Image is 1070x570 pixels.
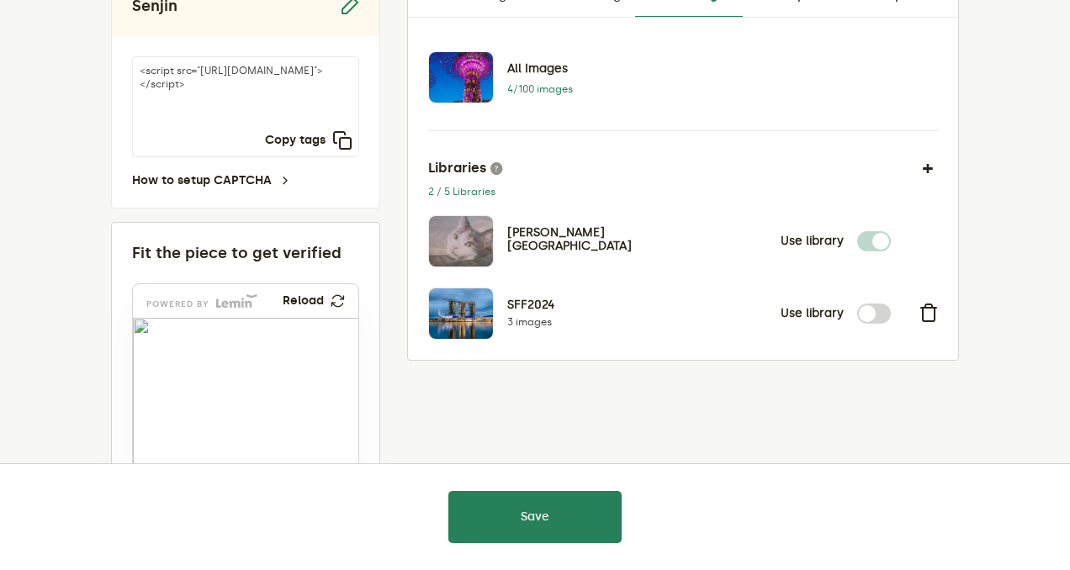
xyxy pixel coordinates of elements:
[428,158,503,178] h3: Libraries
[146,301,209,308] p: powered by
[507,226,604,253] p: [PERSON_NAME][GEOGRAPHIC_DATA]
[429,288,493,339] img: SFF2024
[781,235,844,248] label: Use library
[133,318,508,545] img: 36b2c930-33ec-4f67-bea4-a4cb7ff1834b.png
[428,185,938,198] div: 2 / 5 Libraries
[429,52,493,103] img: All Images
[283,294,324,308] p: Reload
[781,307,844,320] label: Use library
[132,243,359,263] div: Fit the piece to get verified
[429,216,493,267] img: Lemin Curated Library
[132,174,292,187] a: How to setup CAPTCHA
[216,294,257,308] img: Lemin logo
[507,298,604,312] p: SFF2024
[331,294,345,308] img: refresh.png
[265,130,352,150] button: Copy tags
[507,82,604,96] p: 4/100 images
[507,315,604,329] p: 3 images
[448,491,622,543] button: Save
[507,62,604,76] p: All Images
